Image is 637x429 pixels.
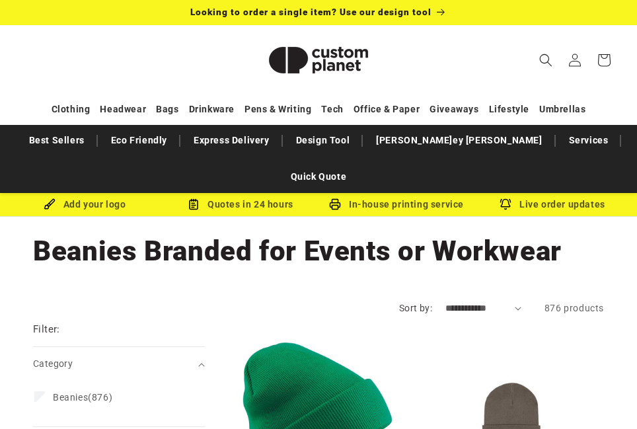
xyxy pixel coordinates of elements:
span: (876) [53,391,112,403]
a: Eco Friendly [104,129,174,152]
h1: Beanies Branded for Events or Workwear [33,233,604,269]
div: In-house printing service [318,196,474,213]
a: Clothing [52,98,91,121]
div: Live order updates [474,196,630,213]
span: Beanies [53,392,88,403]
a: Lifestyle [489,98,529,121]
span: Category [33,358,73,369]
a: Pens & Writing [244,98,311,121]
a: Express Delivery [187,129,276,152]
a: Quick Quote [284,165,354,188]
a: Tech [321,98,343,121]
summary: Category (0 selected) [33,347,205,381]
a: Office & Paper [354,98,420,121]
a: [PERSON_NAME]ey [PERSON_NAME] [369,129,548,152]
div: Quotes in 24 hours [163,196,318,213]
a: Services [562,129,615,152]
span: 876 products [544,303,604,313]
summary: Search [531,46,560,75]
div: Add your logo [7,196,163,213]
a: Headwear [100,98,146,121]
a: Design Tool [289,129,357,152]
label: Sort by: [399,303,432,313]
a: Bags [156,98,178,121]
img: In-house printing [329,198,341,210]
img: Order Updates Icon [188,198,200,210]
a: Umbrellas [539,98,585,121]
a: Giveaways [430,98,478,121]
img: Order updates [500,198,511,210]
h2: Filter: [33,322,60,337]
img: Custom Planet [252,30,385,90]
a: Custom Planet [248,25,390,95]
span: Looking to order a single item? Use our design tool [190,7,431,17]
iframe: Chat Widget [571,366,637,429]
img: Brush Icon [44,198,56,210]
a: Drinkware [189,98,235,121]
a: Best Sellers [22,129,91,152]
